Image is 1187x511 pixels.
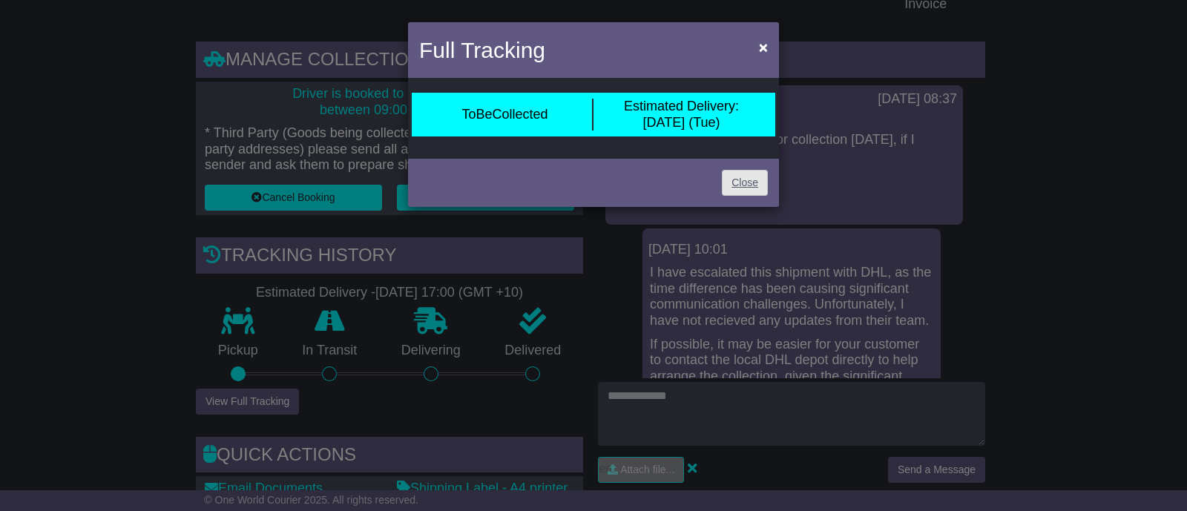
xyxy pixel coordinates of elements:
a: Close [722,170,768,196]
h4: Full Tracking [419,33,545,67]
span: Estimated Delivery: [624,99,739,113]
div: [DATE] (Tue) [624,99,739,131]
button: Close [752,32,775,62]
div: ToBeCollected [461,107,548,123]
span: × [759,39,768,56]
